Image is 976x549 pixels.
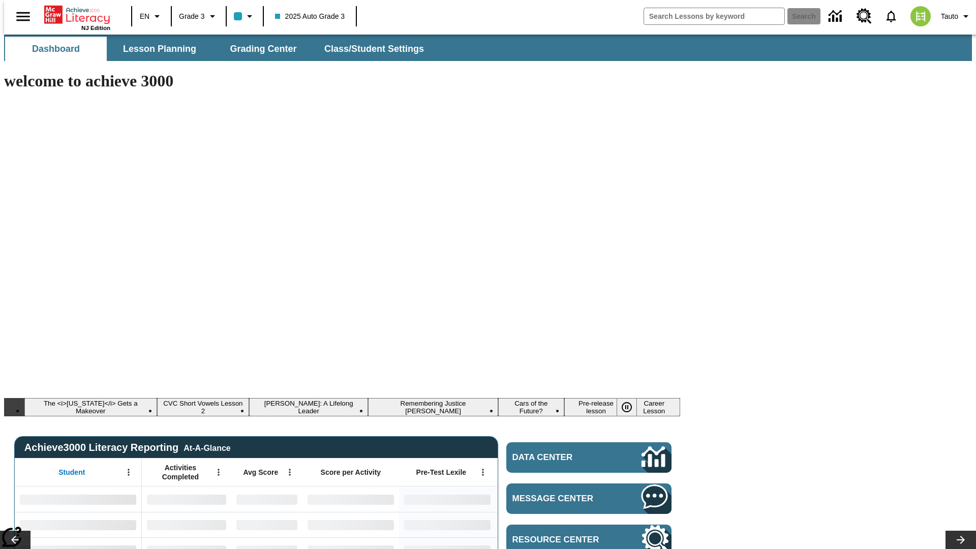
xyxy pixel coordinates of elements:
[243,468,278,477] span: Avg Score
[184,442,230,453] div: At-A-Glance
[644,8,784,24] input: search field
[109,37,210,61] button: Lesson Planning
[230,43,296,55] span: Grading Center
[617,398,637,416] button: Pause
[24,442,231,453] span: Achieve3000 Literacy Reporting
[140,11,149,22] span: EN
[24,398,157,416] button: Slide 1 The <i>Missouri</i> Gets a Makeover
[368,398,498,416] button: Slide 4 Remembering Justice O'Connor
[416,468,467,477] span: Pre-Test Lexile
[564,398,628,416] button: Slide 6 Pre-release lesson
[32,43,80,55] span: Dashboard
[512,452,607,463] span: Data Center
[4,72,680,90] h1: welcome to achieve 3000
[231,512,302,537] div: No Data,
[878,3,904,29] a: Notifications
[941,11,958,22] span: Tauto
[8,2,38,32] button: Open side menu
[249,398,368,416] button: Slide 3 Dianne Feinstein: A Lifelong Leader
[945,531,976,549] button: Lesson carousel, Next
[230,7,260,25] button: Class color is light blue. Change class color
[121,465,136,480] button: Open Menu
[282,465,297,480] button: Open Menu
[937,7,976,25] button: Profile/Settings
[498,398,564,416] button: Slide 5 Cars of the Future?
[44,4,110,31] div: Home
[142,486,231,512] div: No Data,
[81,25,110,31] span: NJ Edition
[123,43,196,55] span: Lesson Planning
[147,463,214,481] span: Activities Completed
[506,442,672,473] a: Data Center
[44,5,110,25] a: Home
[5,37,107,61] button: Dashboard
[321,468,381,477] span: Score per Activity
[211,465,226,480] button: Open Menu
[142,512,231,537] div: No Data,
[910,6,931,26] img: avatar image
[231,486,302,512] div: No Data,
[512,494,611,504] span: Message Center
[4,37,433,61] div: SubNavbar
[275,11,345,22] span: 2025 Auto Grade 3
[212,37,314,61] button: Grading Center
[316,37,432,61] button: Class/Student Settings
[135,7,168,25] button: Language: EN, Select a language
[512,535,611,545] span: Resource Center
[324,43,424,55] span: Class/Student Settings
[4,35,972,61] div: SubNavbar
[628,398,680,416] button: Slide 7 Career Lesson
[822,3,850,30] a: Data Center
[157,398,250,416] button: Slide 2 CVC Short Vowels Lesson 2
[475,465,491,480] button: Open Menu
[58,468,85,477] span: Student
[617,398,647,416] div: Pause
[904,3,937,29] button: Select a new avatar
[506,483,672,514] a: Message Center
[179,11,205,22] span: Grade 3
[175,7,223,25] button: Grade: Grade 3, Select a grade
[850,3,878,30] a: Resource Center, Will open in new tab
